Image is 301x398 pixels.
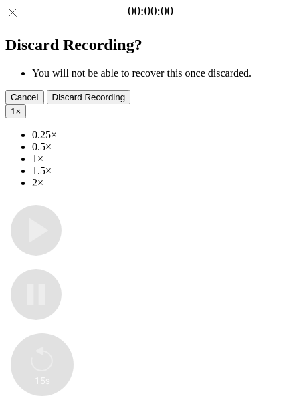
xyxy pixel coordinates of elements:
[5,90,44,104] button: Cancel
[32,67,296,79] li: You will not be able to recover this once discarded.
[47,90,131,104] button: Discard Recording
[11,106,15,116] span: 1
[32,165,296,177] li: 1.5×
[32,153,296,165] li: 1×
[32,177,296,189] li: 2×
[32,129,296,141] li: 0.25×
[32,141,296,153] li: 0.5×
[128,4,173,19] a: 00:00:00
[5,36,296,54] h2: Discard Recording?
[5,104,26,118] button: 1×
